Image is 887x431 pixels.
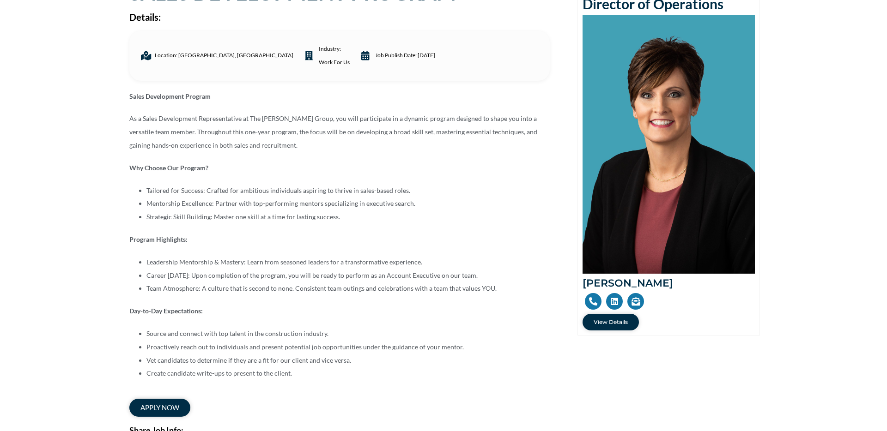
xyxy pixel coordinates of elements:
[146,354,550,367] li: Vet candidates to determine if they are a fit for our client and vice versa.
[129,112,550,152] p: As a Sales Development Representative at The [PERSON_NAME] Group, you will participate in a dynam...
[146,341,550,354] li: Proactively reach out to individuals and present potential job opportunities under the guidance o...
[140,404,179,411] span: apply now
[594,319,628,325] span: View Details
[146,269,550,282] li: Career [DATE]: Upon completion of the program, you will be ready to perform as an Account Executi...
[129,235,188,243] strong: Program Highlights:
[146,197,550,210] li: Mentorship Excellence: Partner with top-performing mentors specializing in executive search.
[146,256,550,269] li: Leadership Mentorship & Mastery: Learn from seasoned leaders for a transformative experience.
[152,49,293,62] span: Location: [GEOGRAPHIC_DATA], [GEOGRAPHIC_DATA]
[129,399,190,417] a: apply now
[146,367,550,380] li: Create candidate write-ups to present to the client.
[129,164,208,172] strong: Why Choose Our Program?
[146,210,550,224] li: Strategic Skill Building: Master one skill at a time for lasting success.
[373,49,435,62] span: Job Publish date: [DATE]
[146,327,550,341] li: Source and connect with top talent in the construction industry.
[129,12,550,22] h2: Details:
[146,282,550,295] li: Team Atmosphere: A culture that is second to none. Consistent team outings and celebrations with ...
[146,184,550,198] li: Tailored for Success: Crafted for ambitious individuals aspiring to thrive in sales-based roles.
[129,92,211,100] strong: Sales Development Program
[316,42,350,69] span: industry:
[583,278,755,288] h2: [PERSON_NAME]
[319,56,350,69] a: Work For Us
[129,307,203,315] strong: Day-to-Day Expectations:
[583,314,639,330] a: View Details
